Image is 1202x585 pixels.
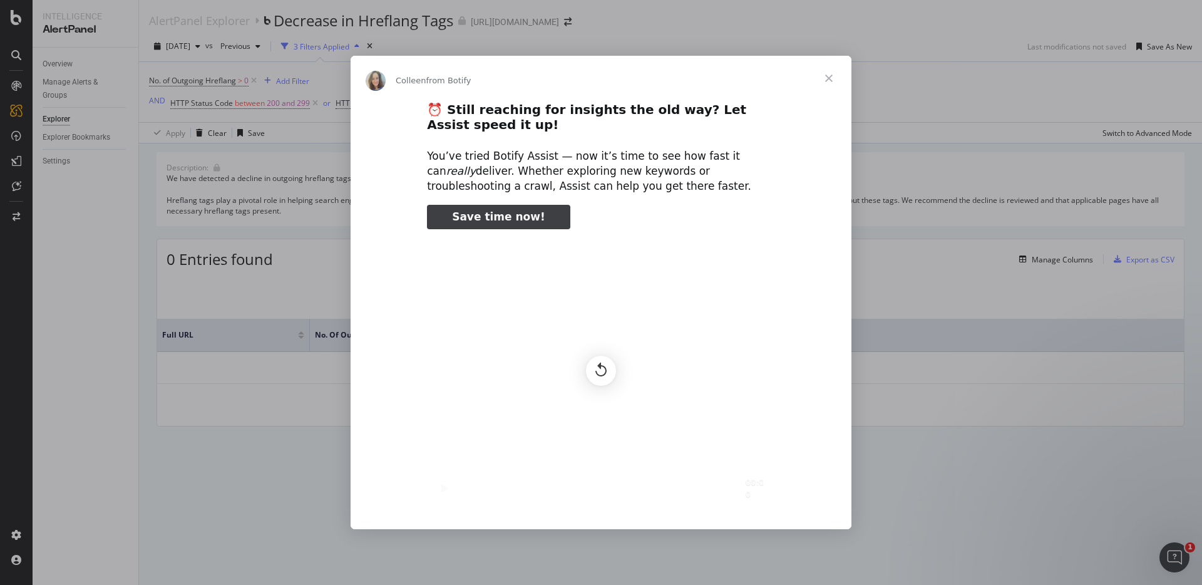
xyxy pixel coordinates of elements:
[396,76,426,85] span: Colleen
[452,210,545,223] span: Save time now!
[457,487,741,490] input: Seek video
[426,76,471,85] span: from Botify
[746,477,768,501] div: 00:00
[427,149,775,194] div: You’ve tried Botify Assist — now it’s time to see how fast it can deliver. Whether exploring new ...
[806,56,851,101] span: Close
[446,165,476,177] i: really
[427,101,775,140] h2: ⏰ Still reaching for insights the old way? Let Assist speed it up!
[437,481,452,496] svg: Play
[427,205,570,230] a: Save time now!
[586,356,616,386] span: Replay
[340,240,862,501] video: Play video
[366,71,386,91] img: Profile image for Colleen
